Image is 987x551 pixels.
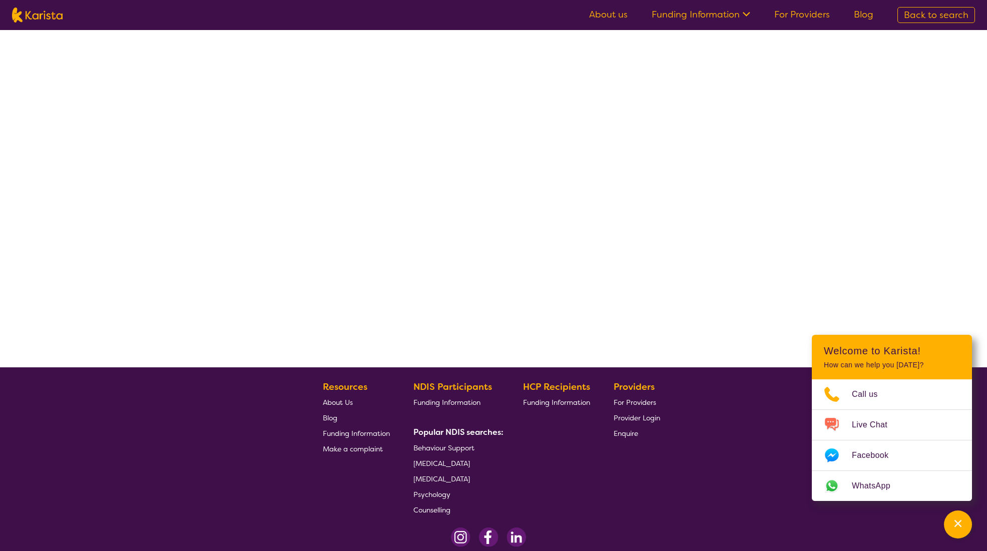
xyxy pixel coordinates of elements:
[413,490,450,499] span: Psychology
[774,9,830,21] a: For Providers
[323,429,390,438] span: Funding Information
[852,417,899,432] span: Live Chat
[413,381,492,393] b: NDIS Participants
[614,410,660,425] a: Provider Login
[614,394,660,410] a: For Providers
[323,398,353,407] span: About Us
[323,441,390,456] a: Make a complaint
[413,502,500,517] a: Counselling
[904,9,968,21] span: Back to search
[614,413,660,422] span: Provider Login
[323,425,390,441] a: Funding Information
[413,443,474,452] span: Behaviour Support
[413,505,450,514] span: Counselling
[323,410,390,425] a: Blog
[852,387,890,402] span: Call us
[812,335,972,501] div: Channel Menu
[614,381,655,393] b: Providers
[589,9,628,21] a: About us
[12,8,63,23] img: Karista logo
[413,398,480,407] span: Funding Information
[451,527,470,547] img: Instagram
[523,398,590,407] span: Funding Information
[413,440,500,455] a: Behaviour Support
[824,345,960,357] h2: Welcome to Karista!
[852,448,900,463] span: Facebook
[507,527,526,547] img: LinkedIn
[614,429,638,438] span: Enquire
[413,474,470,483] span: [MEDICAL_DATA]
[413,455,500,471] a: [MEDICAL_DATA]
[944,510,972,538] button: Channel Menu
[323,381,367,393] b: Resources
[852,478,902,493] span: WhatsApp
[824,361,960,369] p: How can we help you [DATE]?
[652,9,750,21] a: Funding Information
[413,394,500,410] a: Funding Information
[854,9,873,21] a: Blog
[523,381,590,393] b: HCP Recipients
[323,413,337,422] span: Blog
[614,425,660,441] a: Enquire
[323,444,383,453] span: Make a complaint
[812,471,972,501] a: Web link opens in a new tab.
[413,427,504,437] b: Popular NDIS searches:
[523,394,590,410] a: Funding Information
[413,486,500,502] a: Psychology
[478,527,499,547] img: Facebook
[323,394,390,410] a: About Us
[413,471,500,486] a: [MEDICAL_DATA]
[614,398,656,407] span: For Providers
[413,459,470,468] span: [MEDICAL_DATA]
[897,7,975,23] a: Back to search
[812,379,972,501] ul: Choose channel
